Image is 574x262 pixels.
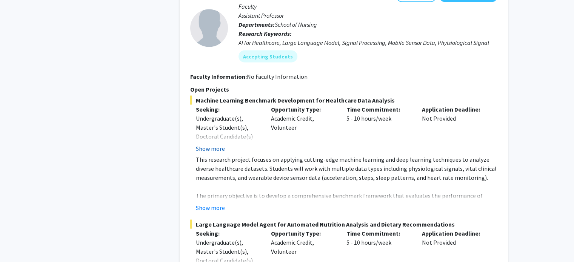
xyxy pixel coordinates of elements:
[196,144,225,153] button: Show more
[346,104,411,113] p: Time Commitment:
[239,11,497,20] p: Assistant Professor
[190,72,247,80] b: Faculty Information:
[247,72,308,80] span: No Faculty Information
[190,84,497,93] p: Open Projects
[196,104,260,113] p: Seeking:
[196,191,497,227] p: The primary objective is to develop a comprehensive benchmark framework that evaluates the perfor...
[271,228,335,237] p: Opportunity Type:
[265,104,341,153] div: Academic Credit, Volunteer
[190,219,497,228] span: Large Language Model Agent for Automated Nutrition Analysis and Dietary Recommendations
[190,95,497,104] span: Machine Learning Benchmark Development for Healthcare Data Analysis
[271,104,335,113] p: Opportunity Type:
[422,104,486,113] p: Application Deadline:
[275,21,317,28] span: School of Nursing
[346,228,411,237] p: Time Commitment:
[239,21,275,28] b: Departments:
[239,30,292,37] b: Research Keywords:
[196,203,225,212] button: Show more
[341,104,416,153] div: 5 - 10 hours/week
[239,50,297,62] mat-chip: Accepting Students
[196,113,260,159] div: Undergraduate(s), Master's Student(s), Doctoral Candidate(s) (PhD, MD, DMD, PharmD, etc.)
[196,155,497,182] p: This research project focuses on applying cutting-edge machine learning and deep learning techniq...
[6,228,32,256] iframe: Chat
[196,228,260,237] p: Seeking:
[239,38,497,47] div: AI for Healthcare, Large Language Model, Signal Processing, Mobile Sensor Data, Phyisiological Si...
[422,228,486,237] p: Application Deadline:
[416,104,492,153] div: Not Provided
[239,2,497,11] p: Faculty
